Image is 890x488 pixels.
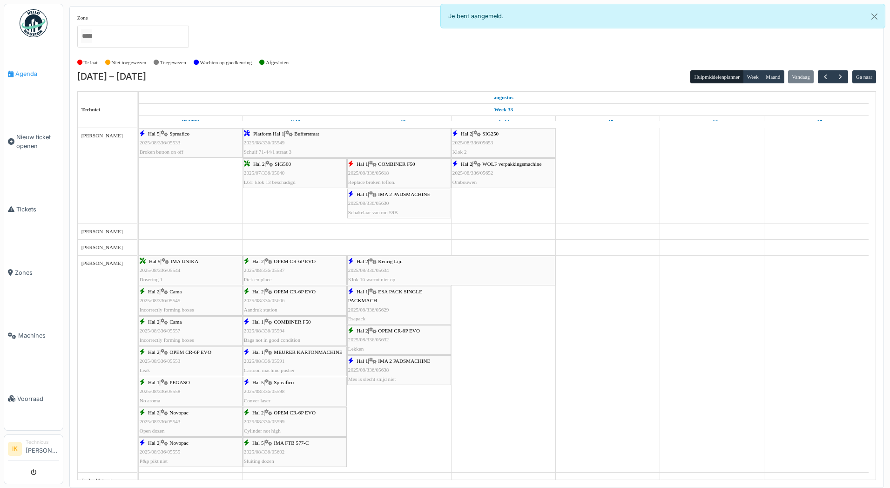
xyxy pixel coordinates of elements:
span: Spreafico [169,131,189,136]
div: | [140,378,242,405]
span: Open dozen [140,428,165,434]
span: Hal 1 [357,289,368,294]
span: SIG250 [482,131,499,136]
span: Cama [169,289,182,294]
span: Hal 5 [149,258,161,264]
span: Hal 2 [148,319,160,325]
span: 2025/08/336/05632 [348,337,389,342]
div: Je bent aangemeld. [440,4,885,28]
span: Pick en place [244,277,272,282]
span: Hal 2 [253,161,265,167]
span: MEURER KARTONMACHINE [274,349,342,355]
span: Schakelaar van mn 59B [348,210,398,215]
label: Afgesloten [266,59,289,67]
span: Klok 2 [452,149,467,155]
div: | [348,257,554,284]
span: [PERSON_NAME] [81,244,123,250]
span: 2025/08/336/05599 [244,419,285,424]
div: | [244,408,346,435]
span: 2025/08/336/05618 [348,170,389,176]
button: Vorige [818,70,833,84]
div: | [140,439,242,466]
button: Volgende [833,70,848,84]
span: OPEM CR-6P EVO [169,349,211,355]
span: 2025/08/336/05652 [452,170,493,176]
span: Hal 5 [252,440,264,446]
span: Hal 1 [252,349,264,355]
li: [PERSON_NAME] [26,439,59,459]
span: Voorraad [17,394,59,403]
a: Week 33 [492,104,515,115]
div: | [348,357,450,384]
div: | [140,348,242,375]
div: | [244,129,450,156]
span: Tickets [16,205,59,214]
a: 17 augustus 2025 [809,116,825,128]
span: Nieuw ticket openen [16,133,59,150]
button: Vandaag [788,70,814,83]
li: IK [8,442,22,456]
span: Incorrectly forming boxes [140,307,194,312]
label: Wachten op goedkeuring [200,59,252,67]
span: L61: klok 13 beschadigd [244,179,296,185]
span: Hal 2 [357,328,368,333]
span: Zones [15,268,59,277]
div: | [452,129,554,156]
input: Alles [81,29,92,43]
div: | [244,348,346,375]
div: | [244,287,346,314]
div: | [348,326,450,353]
a: Agenda [4,42,63,106]
span: Cylinder not high [244,428,281,434]
a: 11 augustus 2025 [492,92,516,103]
span: 2025/08/336/05630 [348,200,389,206]
span: P&p pikt niet [140,458,168,464]
span: 2025/08/336/05555 [140,449,181,454]
div: | [348,287,450,323]
div: | [140,257,242,284]
a: Voorraad [4,367,63,431]
span: Hal 2 [148,349,160,355]
span: OPEM CR-6P EVO [274,258,316,264]
span: Novopac [169,410,188,415]
span: Hal 2 [357,258,368,264]
label: Zone [77,14,88,22]
label: Toegewezen [160,59,186,67]
a: Zones [4,241,63,304]
span: Ombouwen [452,179,477,185]
h2: [DATE] – [DATE] [77,71,146,82]
a: IK Technicus[PERSON_NAME] [8,439,59,461]
span: ESA PACK SINGLE PACKMACH [348,289,422,303]
span: 2025/07/336/05040 [244,170,285,176]
span: Cartoon machine pusher [244,367,295,373]
span: OPEM CR-6P EVO [378,328,420,333]
span: 2025/08/336/05634 [348,267,389,273]
span: Esapack [348,316,365,321]
span: Hal 2 [252,258,264,264]
span: 2025/08/336/05558 [140,388,181,394]
span: 2025/08/336/05629 [348,307,389,312]
span: Broken button on off [140,149,183,155]
button: Maand [762,70,784,83]
span: PEGASO [169,380,190,385]
span: Hal 5 [148,131,160,136]
span: Aandruk station [244,307,277,312]
a: Tickets [4,178,63,241]
span: Mes is slecht snijd niet [348,376,396,382]
a: 12 augustus 2025 [287,116,303,128]
label: Niet toegewezen [111,59,146,67]
span: 2025/08/336/05533 [140,140,181,145]
span: 2025/08/336/05545 [140,298,181,303]
span: 2025/08/336/05544 [140,267,181,273]
span: 2025/08/336/05557 [140,328,181,333]
span: WOLF verpakkingsmachine [482,161,541,167]
div: | [348,160,450,187]
span: Cama [169,319,182,325]
div: | [452,160,554,187]
span: IMA 2 PADSMACHINE [378,358,430,364]
span: 2025/08/336/05549 [244,140,285,145]
div: | [140,287,242,314]
img: Badge_color-CXgf-gQk.svg [20,9,47,37]
span: 2025/08/336/05598 [244,388,285,394]
span: 2025/08/336/05653 [452,140,493,145]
